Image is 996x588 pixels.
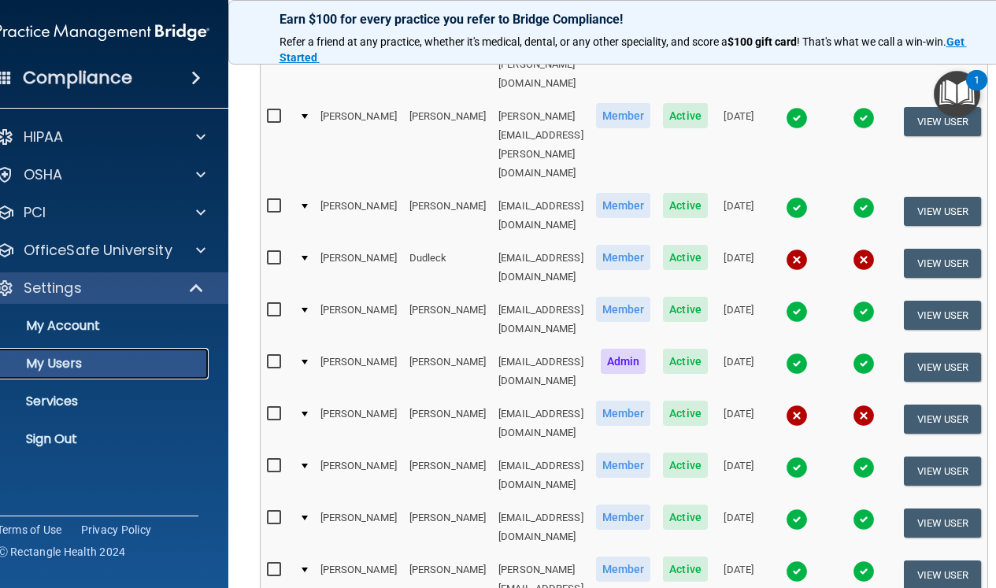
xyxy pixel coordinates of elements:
h4: Compliance [23,67,132,89]
span: Member [596,401,651,426]
td: Dudleck [403,242,492,294]
button: View User [904,197,982,226]
td: [PERSON_NAME] [314,346,403,398]
img: tick.e7d51cea.svg [786,560,808,582]
td: [PERSON_NAME] [314,100,403,190]
span: ! That's what we call a win-win. [797,35,946,48]
span: Active [663,193,708,218]
td: [EMAIL_ADDRESS][DOMAIN_NAME] [492,449,590,501]
td: [PERSON_NAME] [403,346,492,398]
img: tick.e7d51cea.svg [853,301,875,323]
td: [DATE] [714,190,764,242]
button: View User [904,353,982,382]
td: [DATE] [714,100,764,190]
td: [PERSON_NAME] [314,190,403,242]
a: Get Started [280,35,967,64]
span: Member [596,297,651,322]
td: [PERSON_NAME] [314,501,403,553]
td: [DATE] [714,242,764,294]
img: cross.ca9f0e7f.svg [786,405,808,427]
td: [PERSON_NAME] [314,242,403,294]
button: View User [904,301,982,330]
img: tick.e7d51cea.svg [786,197,808,219]
td: [PERSON_NAME] [403,398,492,449]
div: 1 [974,80,979,101]
span: Active [663,505,708,530]
td: [EMAIL_ADDRESS][DOMAIN_NAME] [492,501,590,553]
span: Active [663,557,708,582]
td: [DATE] [714,501,764,553]
span: Member [596,557,651,582]
img: tick.e7d51cea.svg [853,560,875,582]
span: Member [596,245,651,270]
td: [PERSON_NAME] [314,449,403,501]
p: Earn $100 for every practice you refer to Bridge Compliance! [280,12,969,27]
button: View User [904,508,982,538]
img: tick.e7d51cea.svg [853,457,875,479]
span: Active [663,401,708,426]
p: OSHA [24,165,63,184]
td: [EMAIL_ADDRESS][DOMAIN_NAME] [492,242,590,294]
td: [DATE] [714,449,764,501]
img: tick.e7d51cea.svg [853,353,875,375]
img: tick.e7d51cea.svg [786,301,808,323]
img: cross.ca9f0e7f.svg [853,405,875,427]
span: Active [663,103,708,128]
button: Open Resource Center, 1 new notification [934,71,980,117]
img: tick.e7d51cea.svg [853,197,875,219]
span: Active [663,297,708,322]
strong: $100 gift card [728,35,797,48]
span: Active [663,453,708,478]
td: [PERSON_NAME] [403,449,492,501]
span: Refer a friend at any practice, whether it's medical, dental, or any other speciality, and score a [280,35,728,48]
p: PCI [24,203,46,222]
td: [EMAIL_ADDRESS][DOMAIN_NAME] [492,294,590,346]
p: HIPAA [24,128,64,146]
td: [EMAIL_ADDRESS][DOMAIN_NAME] [492,346,590,398]
td: [EMAIL_ADDRESS][DOMAIN_NAME] [492,190,590,242]
img: cross.ca9f0e7f.svg [786,249,808,271]
span: Active [663,245,708,270]
img: tick.e7d51cea.svg [786,508,808,531]
td: [DATE] [714,294,764,346]
button: View User [904,249,982,278]
p: OfficeSafe University [24,241,172,260]
p: Settings [24,279,82,298]
img: tick.e7d51cea.svg [786,107,808,129]
span: Member [596,453,651,478]
img: cross.ca9f0e7f.svg [853,249,875,271]
td: [PERSON_NAME] [403,501,492,553]
img: tick.e7d51cea.svg [786,353,808,375]
td: [PERSON_NAME][EMAIL_ADDRESS][PERSON_NAME][DOMAIN_NAME] [492,100,590,190]
img: tick.e7d51cea.svg [853,508,875,531]
span: Member [596,505,651,530]
span: Active [663,349,708,374]
img: tick.e7d51cea.svg [786,457,808,479]
span: Admin [601,349,646,374]
td: [DATE] [714,346,764,398]
td: [EMAIL_ADDRESS][DOMAIN_NAME] [492,398,590,449]
td: [PERSON_NAME] [403,190,492,242]
img: tick.e7d51cea.svg [853,107,875,129]
td: [PERSON_NAME] [314,398,403,449]
a: Privacy Policy [81,522,152,538]
td: [PERSON_NAME] [403,294,492,346]
button: View User [904,457,982,486]
td: [DATE] [714,398,764,449]
button: View User [904,405,982,434]
span: Member [596,103,651,128]
td: [PERSON_NAME] [403,100,492,190]
span: Member [596,193,651,218]
td: [PERSON_NAME] [314,294,403,346]
button: View User [904,107,982,136]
